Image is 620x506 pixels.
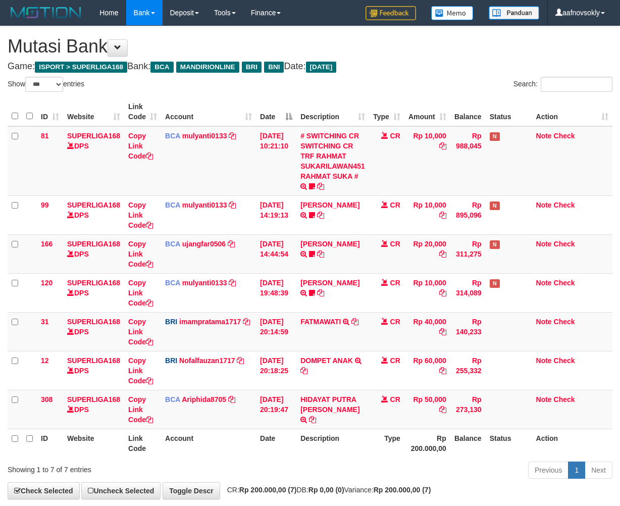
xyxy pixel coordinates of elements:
[182,279,227,287] a: mulyanti0133
[63,126,124,196] td: DPS
[439,289,446,297] a: Copy Rp 10,000 to clipboard
[390,318,400,326] span: CR
[536,201,552,209] a: Note
[228,240,235,248] a: Copy ujangfar0506 to clipboard
[8,62,612,72] h4: Game: Bank: Date:
[37,97,63,126] th: ID: activate to sort column ascending
[67,318,120,326] a: SUPERLIGA168
[554,201,575,209] a: Check
[124,429,161,458] th: Link Code
[165,240,180,248] span: BCA
[165,395,180,403] span: BCA
[450,126,486,196] td: Rp 988,045
[404,195,450,234] td: Rp 10,000
[8,482,80,499] a: Check Selected
[296,97,369,126] th: Description: activate to sort column ascending
[541,77,612,92] input: Search:
[490,201,500,210] span: Has Note
[8,5,84,20] img: MOTION_logo.png
[179,318,241,326] a: imampratama1717
[41,318,49,326] span: 31
[161,429,256,458] th: Account
[67,240,120,248] a: SUPERLIGA168
[404,312,450,351] td: Rp 40,000
[67,132,120,140] a: SUPERLIGA168
[439,211,446,219] a: Copy Rp 10,000 to clipboard
[450,312,486,351] td: Rp 140,233
[300,357,353,365] a: DOMPET ANAK
[308,486,344,494] strong: Rp 0,00 (0)
[63,97,124,126] th: Website: activate to sort column ascending
[228,395,235,403] a: Copy Ariphida8705 to clipboard
[179,357,235,365] a: Nofalfauzan1717
[404,97,450,126] th: Amount: activate to sort column ascending
[182,395,226,403] a: Ariphida8705
[439,367,446,375] a: Copy Rp 60,000 to clipboard
[63,312,124,351] td: DPS
[182,240,226,248] a: ujangfar0506
[300,279,359,287] a: [PERSON_NAME]
[222,486,431,494] span: CR: DB: Variance:
[256,126,296,196] td: [DATE] 10:21:10
[161,97,256,126] th: Account: activate to sort column ascending
[490,132,500,141] span: Has Note
[450,97,486,126] th: Balance
[390,395,400,403] span: CR
[532,97,612,126] th: Action: activate to sort column ascending
[264,62,284,73] span: BNI
[41,357,49,365] span: 12
[239,486,297,494] strong: Rp 200.000,00 (7)
[63,351,124,390] td: DPS
[256,273,296,312] td: [DATE] 19:48:39
[163,482,220,499] a: Toggle Descr
[554,279,575,287] a: Check
[431,6,474,20] img: Button%20Memo.svg
[300,201,359,209] a: [PERSON_NAME]
[536,357,552,365] a: Note
[256,312,296,351] td: [DATE] 20:14:59
[439,250,446,258] a: Copy Rp 20,000 to clipboard
[41,279,53,287] span: 120
[536,318,552,326] a: Note
[41,201,49,209] span: 99
[81,482,161,499] a: Uncheck Selected
[128,240,153,268] a: Copy Link Code
[37,429,63,458] th: ID
[554,395,575,403] a: Check
[532,429,612,458] th: Action
[128,201,153,229] a: Copy Link Code
[404,351,450,390] td: Rp 60,000
[124,97,161,126] th: Link Code: activate to sort column ascending
[165,357,177,365] span: BRI
[165,279,180,287] span: BCA
[390,132,400,140] span: CR
[256,97,296,126] th: Date: activate to sort column descending
[439,328,446,336] a: Copy Rp 40,000 to clipboard
[41,240,53,248] span: 166
[63,429,124,458] th: Website
[8,36,612,57] h1: Mutasi Bank
[554,357,575,365] a: Check
[486,97,532,126] th: Status
[300,240,359,248] a: [PERSON_NAME]
[256,234,296,273] td: [DATE] 14:44:54
[439,142,446,150] a: Copy Rp 10,000 to clipboard
[300,318,341,326] a: FATMAWATI
[536,279,552,287] a: Note
[176,62,239,73] span: MANDIRIONLINE
[63,273,124,312] td: DPS
[229,132,236,140] a: Copy mulyanti0133 to clipboard
[554,240,575,248] a: Check
[374,486,431,494] strong: Rp 200.000,00 (7)
[528,462,569,479] a: Previous
[450,351,486,390] td: Rp 255,332
[41,132,49,140] span: 81
[490,240,500,249] span: Has Note
[366,6,416,20] img: Feedback.jpg
[67,395,120,403] a: SUPERLIGA168
[490,279,500,288] span: Has Note
[63,195,124,234] td: DPS
[165,318,177,326] span: BRI
[404,390,450,429] td: Rp 50,000
[300,132,365,180] a: # SWITCHING CR SWITCHING CR TRF RAHMAT SUKARILAWAN451 RAHMAT SUKA #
